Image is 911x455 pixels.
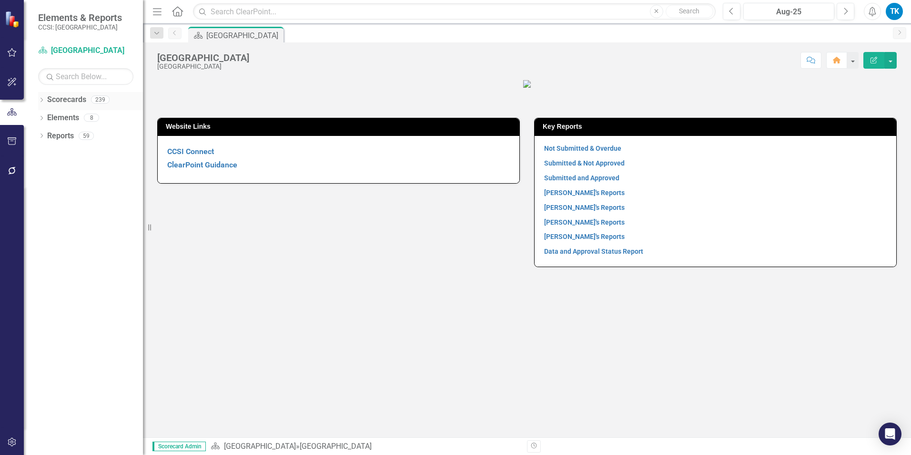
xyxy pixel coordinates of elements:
[38,45,133,56] a: [GEOGRAPHIC_DATA]
[544,204,625,211] a: [PERSON_NAME]'s Reports
[157,52,249,63] div: [GEOGRAPHIC_DATA]
[224,442,296,451] a: [GEOGRAPHIC_DATA]
[543,123,891,130] h3: Key Reports
[47,131,74,142] a: Reports
[666,5,713,18] button: Search
[206,30,281,41] div: [GEOGRAPHIC_DATA]
[157,63,249,70] div: [GEOGRAPHIC_DATA]
[152,442,206,451] span: Scorecard Admin
[167,160,237,169] a: ClearPoint Guidance
[166,123,515,130] h3: Website Links
[300,442,372,451] div: [GEOGRAPHIC_DATA]
[47,94,86,105] a: Scorecards
[79,132,94,140] div: 59
[523,80,531,88] img: ECDMH%20Logo%20png.PNG
[743,3,834,20] button: Aug-25
[91,96,110,104] div: 239
[544,145,621,152] a: Not Submitted & Overdue
[38,12,122,23] span: Elements & Reports
[544,159,625,167] a: Submitted & Not Approved
[879,423,901,445] div: Open Intercom Messenger
[167,147,214,156] a: CCSI Connect
[544,174,619,182] a: Submitted and Approved
[5,11,21,28] img: ClearPoint Strategy
[747,6,831,18] div: Aug-25
[544,218,625,226] a: [PERSON_NAME]'s Reports
[38,23,122,31] small: CCSI: [GEOGRAPHIC_DATA]
[47,113,79,124] a: Elements
[193,3,716,20] input: Search ClearPoint...
[211,441,520,452] div: »
[679,7,699,15] span: Search
[544,233,625,240] a: [PERSON_NAME]'s Reports
[544,248,643,255] a: Data and Approval Status Report
[886,3,903,20] button: TK
[84,114,99,122] div: 8
[544,189,625,196] a: [PERSON_NAME]'s Reports
[38,68,133,85] input: Search Below...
